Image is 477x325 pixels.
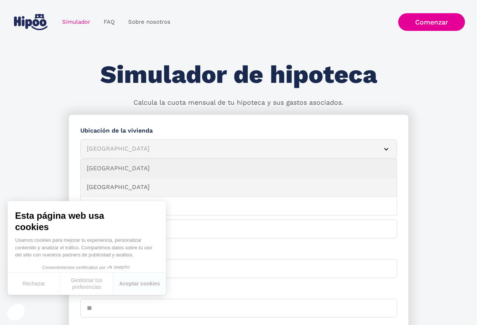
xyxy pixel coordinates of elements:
[80,126,397,136] label: Ubicación de la vivienda
[12,11,49,33] a: home
[81,178,397,197] a: [GEOGRAPHIC_DATA]
[121,15,177,29] a: Sobre nosotros
[80,246,397,255] label: Ahorros aportados
[87,144,373,154] div: [GEOGRAPHIC_DATA]
[81,197,397,216] a: Almeria
[80,159,397,215] nav: [GEOGRAPHIC_DATA]
[81,159,397,178] a: [GEOGRAPHIC_DATA]
[100,61,377,88] h1: Simulador de hipoteca
[55,15,97,29] a: Simulador
[398,13,465,31] a: Comenzar
[80,139,397,159] article: [GEOGRAPHIC_DATA]
[80,285,397,295] label: Plazo de la hipoteca
[97,15,121,29] a: FAQ
[133,98,344,108] p: Calcula la cuota mensual de tu hipoteca y sus gastos asociados.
